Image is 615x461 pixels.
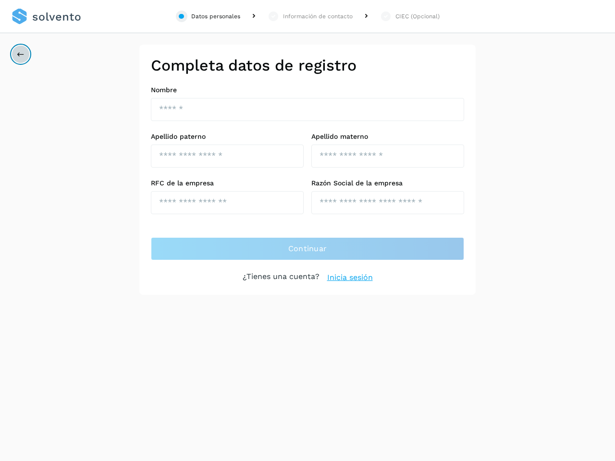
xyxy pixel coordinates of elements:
[311,133,464,141] label: Apellido materno
[311,179,464,187] label: Razón Social de la empresa
[191,12,240,21] div: Datos personales
[288,243,327,254] span: Continuar
[151,86,464,94] label: Nombre
[151,237,464,260] button: Continuar
[151,133,304,141] label: Apellido paterno
[283,12,353,21] div: Información de contacto
[151,179,304,187] label: RFC de la empresa
[327,272,373,283] a: Inicia sesión
[395,12,440,21] div: CIEC (Opcional)
[151,56,464,74] h2: Completa datos de registro
[243,272,320,283] p: ¿Tienes una cuenta?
